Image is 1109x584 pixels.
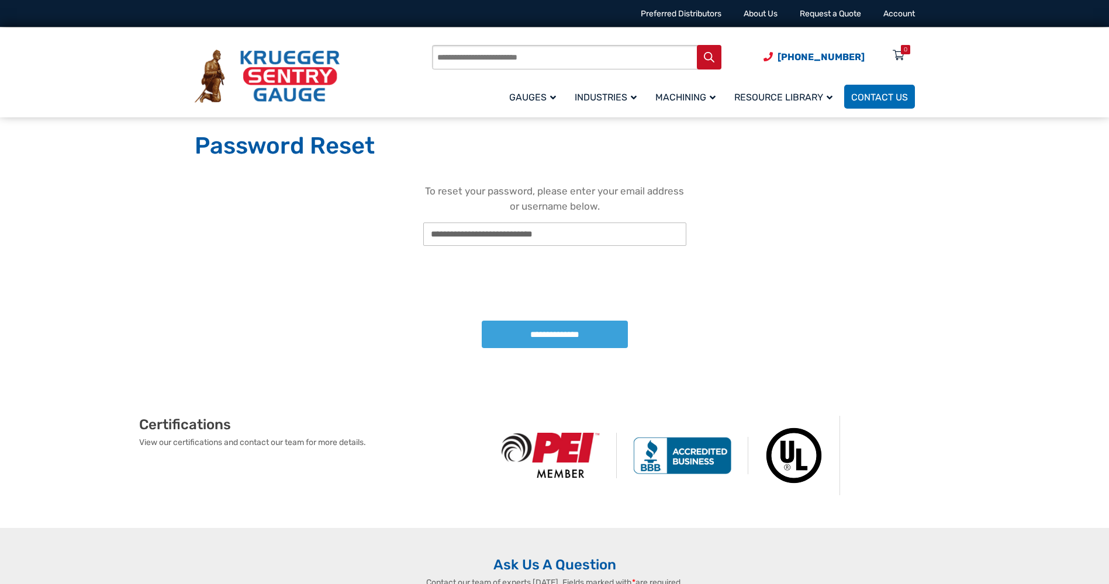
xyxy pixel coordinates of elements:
a: Preferred Distributors [641,9,721,19]
a: Resource Library [727,83,844,110]
h2: Ask Us A Question [195,556,915,573]
span: Gauges [509,92,556,103]
img: Krueger Sentry Gauge [195,50,340,103]
span: Resource Library [734,92,832,103]
a: About Us [744,9,778,19]
img: Underwriters Laboratories [748,416,840,495]
h2: Certifications [139,416,485,433]
a: Machining [648,83,727,110]
span: Contact Us [851,92,908,103]
iframe: reCAPTCHA [467,255,645,300]
div: To reset your password, please enter your email address or username below. [423,184,686,214]
a: Request a Quote [800,9,861,19]
span: [PHONE_NUMBER] [778,51,865,62]
a: Phone Number (920) 434-8860 [763,50,865,64]
a: Account [883,9,915,19]
a: Contact Us [844,85,915,109]
a: Industries [568,83,648,110]
p: View our certifications and contact our team for more details. [139,436,485,449]
div: 0 [904,45,907,54]
span: Machining [655,92,716,103]
span: Industries [575,92,637,103]
img: PEI Member [485,433,617,478]
h1: Password Reset [195,131,915,161]
img: BBB [617,437,748,474]
a: Gauges [502,83,568,110]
